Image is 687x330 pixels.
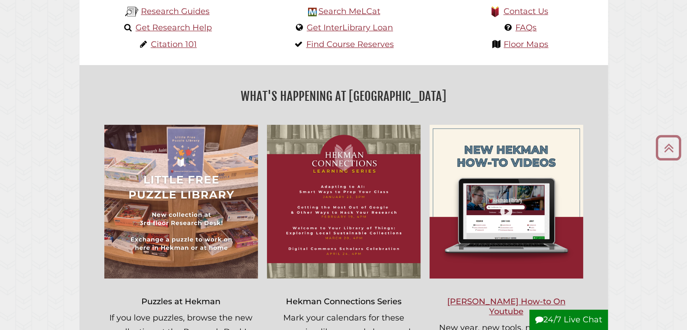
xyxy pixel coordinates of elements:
a: Search MeLCat [318,6,380,16]
a: Research Guides [141,6,210,16]
h2: What's Happening at [GEOGRAPHIC_DATA] [86,86,601,107]
img: Hekman Library Logo [125,5,139,19]
a: FAQs [515,23,537,33]
a: Get InterLibrary Loan [307,23,393,33]
a: Floor Maps [504,39,548,49]
a: Citation 101 [151,39,197,49]
h3: Hekman Connections Series [267,297,421,306]
a: Back to Top [652,140,685,155]
img: Hekman Library Logo [308,8,317,16]
a: [PERSON_NAME] How-to On Youtube [447,297,565,316]
h3: Puzzles at Hekman [104,297,258,306]
a: Get Research Help [136,23,212,33]
a: Contact Us [503,6,548,16]
a: Find Course Reserves [306,39,394,49]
